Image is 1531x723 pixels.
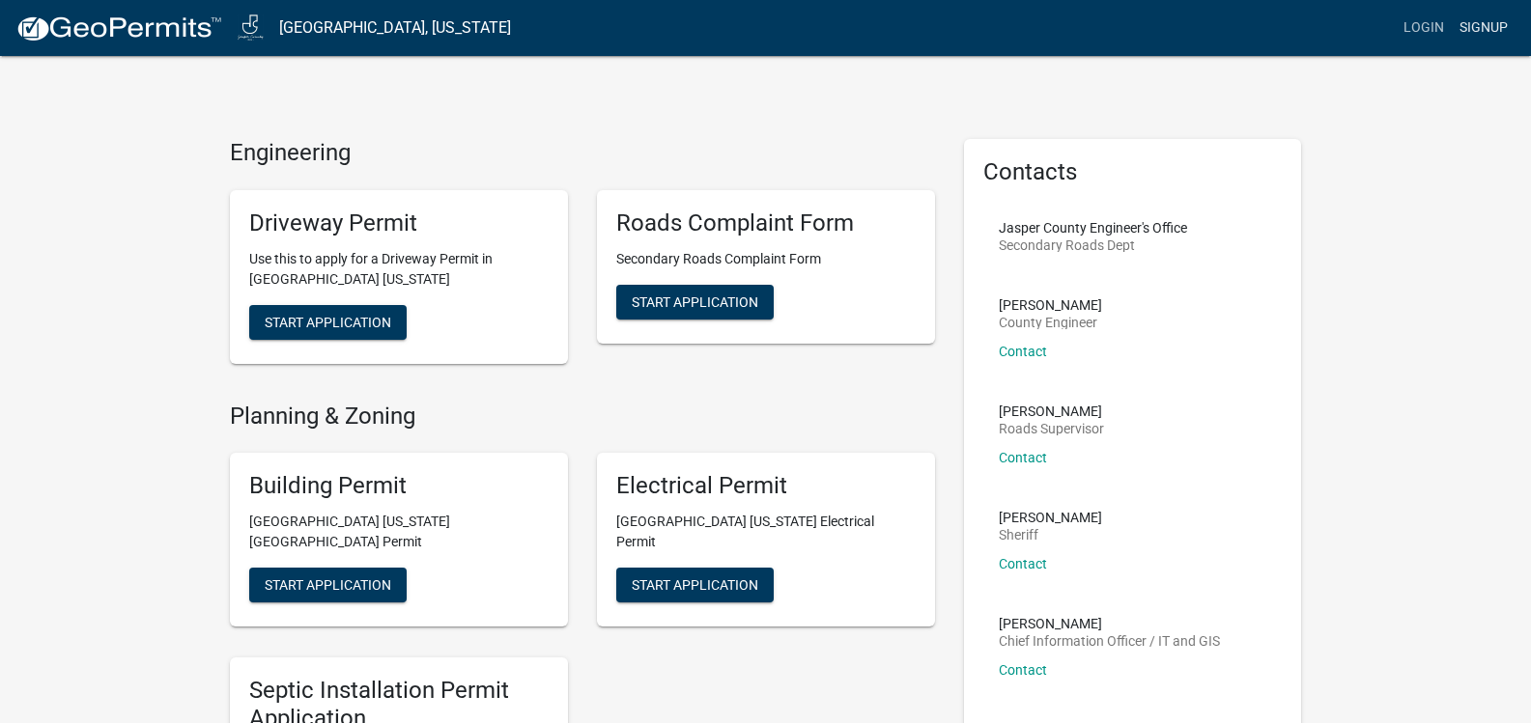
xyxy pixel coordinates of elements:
button: Start Application [616,285,774,320]
h4: Engineering [230,139,935,167]
p: Secondary Roads Complaint Form [616,249,916,269]
p: [GEOGRAPHIC_DATA] [US_STATE][GEOGRAPHIC_DATA] Permit [249,512,549,552]
h5: Building Permit [249,472,549,500]
h4: Planning & Zoning [230,403,935,431]
p: [PERSON_NAME] [999,298,1102,312]
a: [GEOGRAPHIC_DATA], [US_STATE] [279,12,511,44]
button: Start Application [249,305,407,340]
h5: Driveway Permit [249,209,549,237]
span: Start Application [265,314,391,329]
span: Start Application [632,293,758,309]
a: Login [1396,10,1452,46]
p: Use this to apply for a Driveway Permit in [GEOGRAPHIC_DATA] [US_STATE] [249,249,549,290]
h5: Contacts [983,158,1283,186]
h5: Electrical Permit [616,472,916,500]
a: Contact [999,556,1047,571]
p: Secondary Roads Dept [999,238,1187,252]
a: Contact [999,344,1047,359]
a: Signup [1452,10,1516,46]
span: Start Application [265,577,391,593]
p: [PERSON_NAME] [999,404,1104,418]
p: [PERSON_NAME] [999,617,1220,630]
span: Start Application [632,577,758,593]
button: Start Application [249,568,407,602]
p: County Engineer [999,316,1102,329]
a: Contact [999,662,1047,678]
img: Jasper County, Iowa [238,14,264,41]
p: Sheriff [999,528,1102,542]
a: Contact [999,450,1047,465]
p: [GEOGRAPHIC_DATA] [US_STATE] Electrical Permit [616,512,916,552]
button: Start Application [616,568,774,602]
h5: Roads Complaint Form [616,209,916,237]
p: Roads Supervisor [999,422,1104,435]
p: [PERSON_NAME] [999,511,1102,524]
p: Chief Information Officer / IT and GIS [999,634,1220,648]
p: Jasper County Engineer's Office [999,221,1187,235]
